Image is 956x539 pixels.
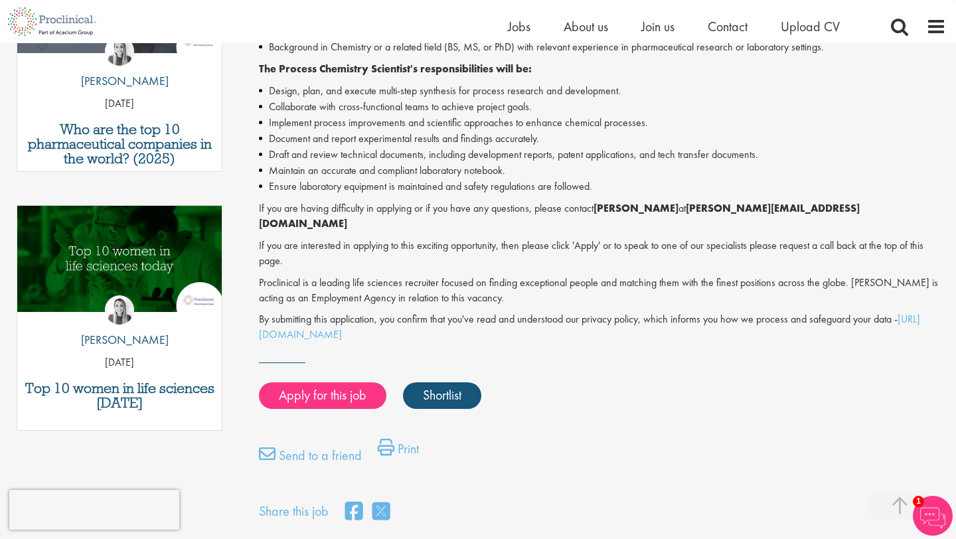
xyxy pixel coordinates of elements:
img: Top 10 women in life sciences today [17,206,222,312]
a: Join us [641,18,675,35]
a: share on facebook [345,498,362,526]
iframe: reCAPTCHA [9,490,179,530]
a: Hannah Burke [PERSON_NAME] [71,295,169,355]
li: Background in Chemistry or a related field (BS, MS, or PhD) with relevant experience in pharmaceu... [259,39,946,55]
li: Draft and review technical documents, including development reports, patent applications, and tec... [259,147,946,163]
p: If you are having difficulty in applying or if you have any questions, please contact at [259,201,946,232]
li: Implement process improvements and scientific approaches to enhance chemical processes. [259,115,946,131]
a: Jobs [508,18,530,35]
p: [DATE] [17,355,222,370]
li: Ensure laboratory equipment is maintained and safety regulations are followed. [259,179,946,194]
a: About us [564,18,608,35]
a: Upload CV [781,18,840,35]
a: Who are the top 10 pharmaceutical companies in the world? (2025) [24,122,215,166]
a: Contact [708,18,748,35]
p: If you are interested in applying to this exciting opportunity, then please click 'Apply' or to s... [259,238,946,269]
li: Collaborate with cross-functional teams to achieve project goals. [259,99,946,115]
img: Hannah Burke [105,37,134,66]
strong: [PERSON_NAME][EMAIL_ADDRESS][DOMAIN_NAME] [259,201,860,230]
label: Share this job [259,502,329,521]
p: Proclinical is a leading life sciences recruiter focused on finding exceptional people and matchi... [259,275,946,306]
a: Link to a post [17,206,222,323]
a: Shortlist [403,382,481,409]
p: [PERSON_NAME] [71,331,169,348]
strong: [PERSON_NAME] [594,201,678,215]
img: Hannah Burke [105,295,134,325]
a: [URL][DOMAIN_NAME] [259,312,920,341]
p: By submitting this application, you confirm that you've read and understood our privacy policy, w... [259,312,946,343]
strong: The Process Chemistry Scientist's responsibilities will be: [259,62,532,76]
a: Send to a friend [259,445,362,472]
li: Document and report experimental results and findings accurately. [259,131,946,147]
a: share on twitter [372,498,390,526]
a: Hannah Burke [PERSON_NAME] [71,37,169,96]
p: [PERSON_NAME] [71,72,169,90]
img: Chatbot [913,496,953,536]
a: Apply for this job [259,382,386,409]
a: Print [378,439,419,465]
p: [DATE] [17,96,222,112]
a: Top 10 women in life sciences [DATE] [24,381,215,410]
li: Maintain an accurate and compliant laboratory notebook. [259,163,946,179]
li: Design, plan, and execute multi-step synthesis for process research and development. [259,83,946,99]
span: 1 [913,496,924,507]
